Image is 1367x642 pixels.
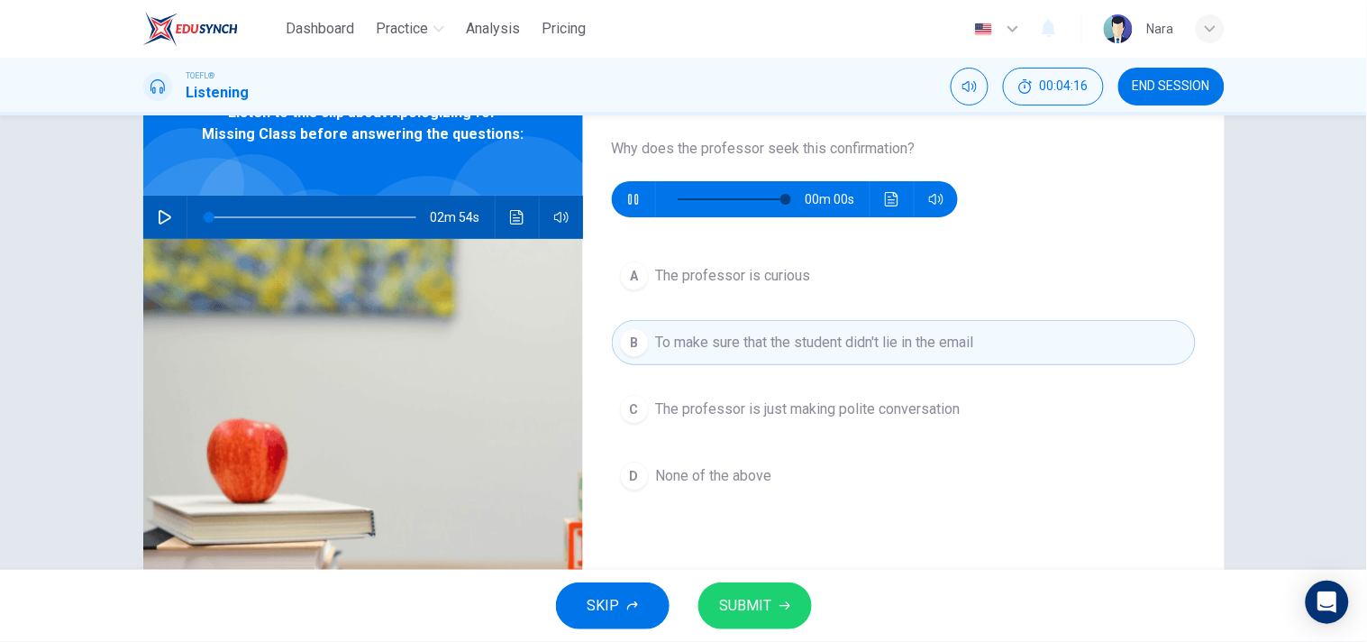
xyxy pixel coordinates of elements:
[1003,68,1104,105] div: Hide
[588,593,620,619] span: SKIP
[1147,18,1174,40] div: ์Nara
[202,102,524,145] span: Listen to this clip about Apologizing for Missing Class before answering the questions:
[698,582,812,629] button: SUBMIT
[612,387,1196,432] button: CThe professor is just making polite conversation
[1104,14,1133,43] img: Profile picture
[466,18,520,40] span: Analysis
[656,465,772,487] span: None of the above
[972,23,995,36] img: en
[1306,581,1349,624] div: Open Intercom Messenger
[612,253,1196,298] button: AThe professor is curious
[612,320,1196,365] button: BTo make sure that the student didn't lie in the email
[278,13,361,45] button: Dashboard
[556,582,670,629] button: SKIP
[187,82,250,104] h1: Listening
[656,399,961,420] span: The professor is just making polite conversation
[143,11,238,47] img: EduSynch logo
[1118,68,1225,105] button: END SESSION
[806,181,870,217] span: 00m 00s
[656,265,811,287] span: The professor is curious
[1133,79,1210,94] span: END SESSION
[1003,68,1104,105] button: 00:04:16
[878,181,907,217] button: Click to see the audio transcription
[620,328,649,357] div: B
[720,593,772,619] span: SUBMIT
[612,454,1196,499] button: DNone of the above
[143,11,279,47] a: EduSynch logo
[1040,79,1089,94] span: 00:04:16
[376,18,428,40] span: Practice
[656,332,974,353] span: To make sure that the student didn't lie in the email
[431,196,495,239] span: 02m 54s
[187,69,215,82] span: TOEFL®
[612,138,1196,160] span: Why does the professor seek this confirmation?
[534,13,593,45] button: Pricing
[542,18,586,40] span: Pricing
[286,18,354,40] span: Dashboard
[620,462,649,491] div: D
[503,196,532,239] button: Click to see the audio transcription
[459,13,527,45] button: Analysis
[951,68,989,105] div: Mute
[620,395,649,424] div: C
[369,13,451,45] button: Practice
[620,261,649,290] div: A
